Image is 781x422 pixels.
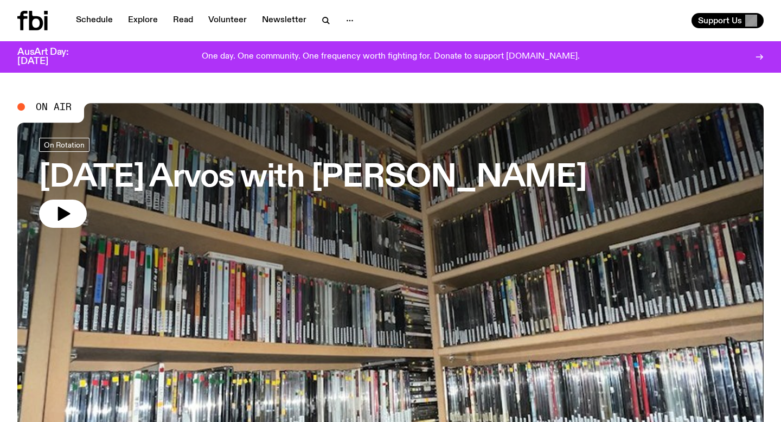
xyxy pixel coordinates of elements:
[69,13,119,28] a: Schedule
[17,48,87,66] h3: AusArt Day: [DATE]
[167,13,200,28] a: Read
[39,138,89,152] a: On Rotation
[121,13,164,28] a: Explore
[698,16,742,25] span: Support Us
[692,13,764,28] button: Support Us
[39,163,587,193] h3: [DATE] Arvos with [PERSON_NAME]
[44,140,85,149] span: On Rotation
[39,138,587,228] a: [DATE] Arvos with [PERSON_NAME]
[202,52,580,62] p: One day. One community. One frequency worth fighting for. Donate to support [DOMAIN_NAME].
[255,13,313,28] a: Newsletter
[36,102,72,112] span: On Air
[202,13,253,28] a: Volunteer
